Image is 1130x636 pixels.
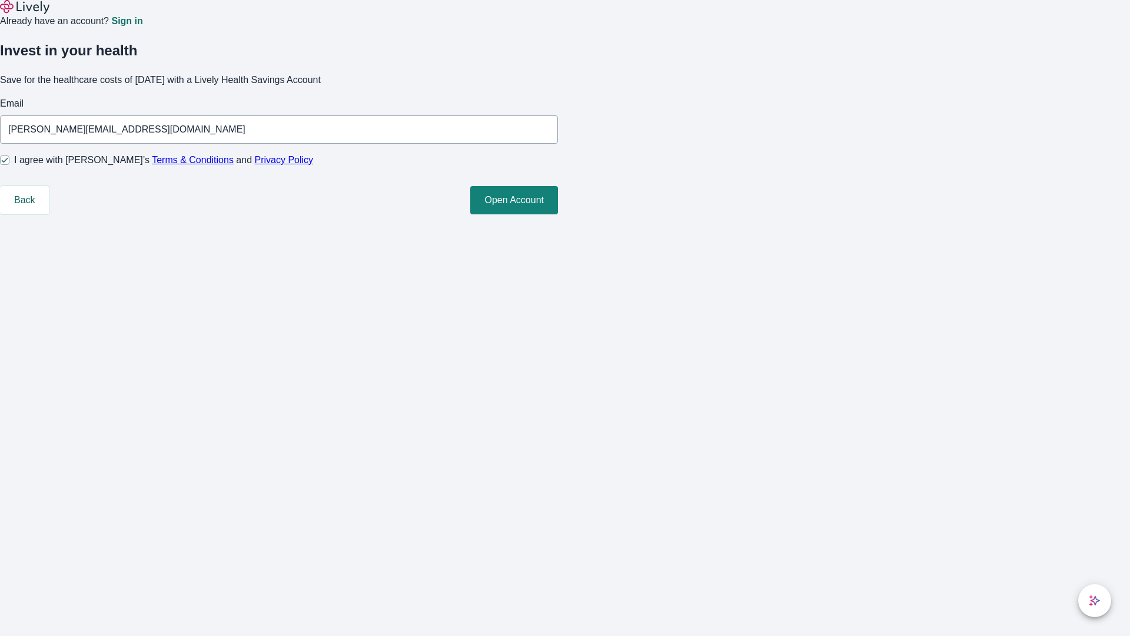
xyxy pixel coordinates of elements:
a: Sign in [111,16,142,26]
button: Open Account [470,186,558,214]
a: Privacy Policy [255,155,314,165]
button: chat [1078,584,1111,617]
span: I agree with [PERSON_NAME]’s and [14,153,313,167]
svg: Lively AI Assistant [1089,595,1101,607]
a: Terms & Conditions [152,155,234,165]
